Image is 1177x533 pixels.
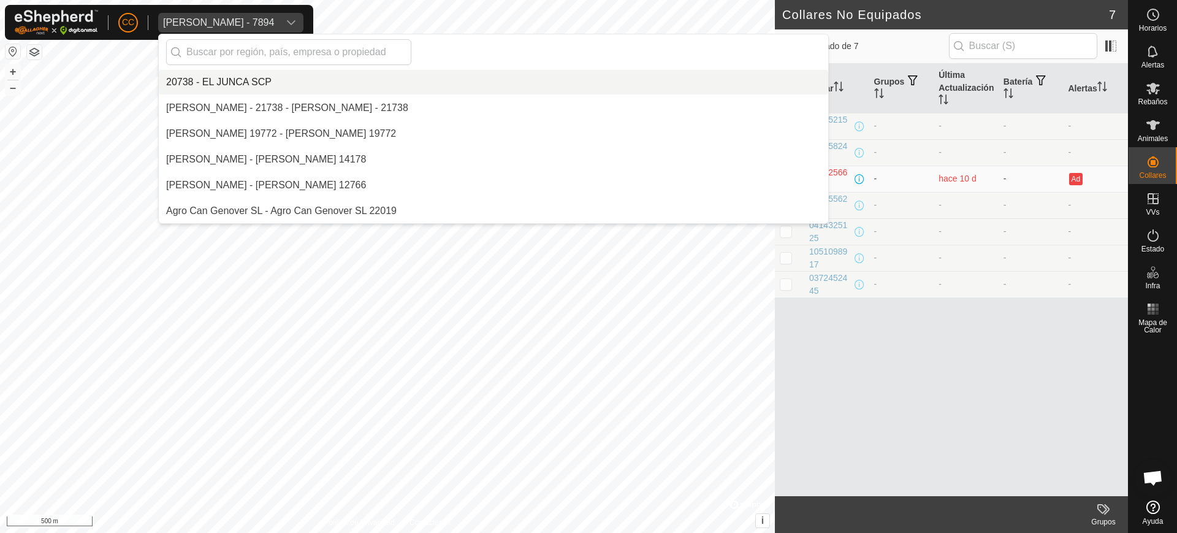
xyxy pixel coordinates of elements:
td: - [999,245,1064,271]
button: Restablecer Mapa [6,44,20,59]
span: Horarios [1139,25,1167,32]
span: - [939,279,942,289]
span: VVs [1146,209,1159,216]
button: i [756,514,769,527]
td: - [869,218,934,245]
span: Alertas [1141,61,1164,69]
button: Capas del Mapa [27,45,42,59]
p-sorticon: Activar para ordenar [1004,90,1013,100]
td: - [999,271,1064,297]
span: Ayuda [1143,518,1164,525]
td: - [869,113,934,139]
li: Adelina Garcia Garcia 14178 [159,147,828,172]
td: - [999,166,1064,192]
div: [PERSON_NAME] - [PERSON_NAME] 14178 [166,152,366,167]
button: – [6,80,20,95]
div: [PERSON_NAME] - [PERSON_NAME] 12766 [166,178,366,193]
input: Buscar por región, país, empresa o propiedad [166,39,411,65]
span: Collares [1139,172,1166,179]
div: [PERSON_NAME] - 21738 - [PERSON_NAME] - 21738 [166,101,408,115]
div: [PERSON_NAME] 19772 - [PERSON_NAME] 19772 [166,126,396,141]
p-sorticon: Activar para ordenar [939,96,948,106]
span: Estado [1141,245,1164,253]
div: Chat abierto [1135,459,1171,496]
span: 0 seleccionado de 7 [782,40,949,53]
p-sorticon: Activar para ordenar [1097,83,1107,93]
td: - [999,139,1064,166]
div: Grupos [1079,516,1128,527]
td: - [869,192,934,218]
div: 2102521522 [809,113,852,139]
a: Contáctenos [409,517,451,528]
th: Alertas [1063,64,1128,113]
span: Infra [1145,282,1160,290]
span: - [939,253,942,263]
td: - [999,192,1064,218]
img: Logo Gallagher [15,10,98,35]
span: i [761,515,764,526]
span: 7 [1109,6,1116,24]
td: - [999,218,1064,245]
td: - [869,139,934,166]
div: Agro Can Genover SL - Agro Can Genover SL 22019 [166,204,397,218]
h2: Collares No Equipados [782,7,1109,22]
td: - [1063,245,1128,271]
div: 2375556200 [809,193,852,218]
li: EL JUNCA SCP [159,70,828,94]
a: Ayuda [1129,496,1177,530]
li: Adrian Abad Martin 12766 [159,173,828,197]
button: Ad [1069,173,1083,185]
td: - [1063,139,1128,166]
td: - [869,271,934,297]
span: Animales [1138,135,1168,142]
td: - [1063,218,1128,245]
div: 2007582446 [809,140,852,166]
td: - [869,166,934,192]
div: 20738 - EL JUNCA SCP [166,75,272,90]
a: Política de Privacidad [324,517,395,528]
div: 0414325125 [809,219,852,245]
span: CC [122,16,134,29]
td: - [1063,192,1128,218]
div: 2707256644 [809,166,852,192]
span: - [939,200,942,210]
td: - [869,245,934,271]
span: - [939,226,942,236]
th: Última Actualización [934,64,999,113]
input: Buscar (S) [949,33,1097,59]
div: [PERSON_NAME] - 7894 [163,18,274,28]
p-sorticon: Activar para ordenar [834,83,844,93]
th: Collar [804,64,869,113]
li: Abel Lopez Crespo 19772 [159,121,828,146]
div: dropdown trigger [279,13,303,33]
th: Grupos [869,64,934,113]
span: Rebaños [1138,98,1167,105]
span: - [939,121,942,131]
span: - [939,147,942,157]
th: Batería [999,64,1064,113]
td: - [1063,271,1128,297]
span: Mapa de Calor [1132,319,1174,334]
li: Agro Can Genover SL 22019 [159,199,828,223]
span: 21 sept 2025, 11:33 [939,174,977,183]
p-sorticon: Activar para ordenar [874,90,884,100]
div: 0372452445 [809,272,852,297]
td: - [1063,113,1128,139]
span: Hector Higueras Tomas - 7894 [158,13,279,33]
td: - [999,113,1064,139]
button: + [6,64,20,79]
li: Aaron Rull Dealbert - 21738 [159,96,828,120]
div: 1051098917 [809,245,852,271]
